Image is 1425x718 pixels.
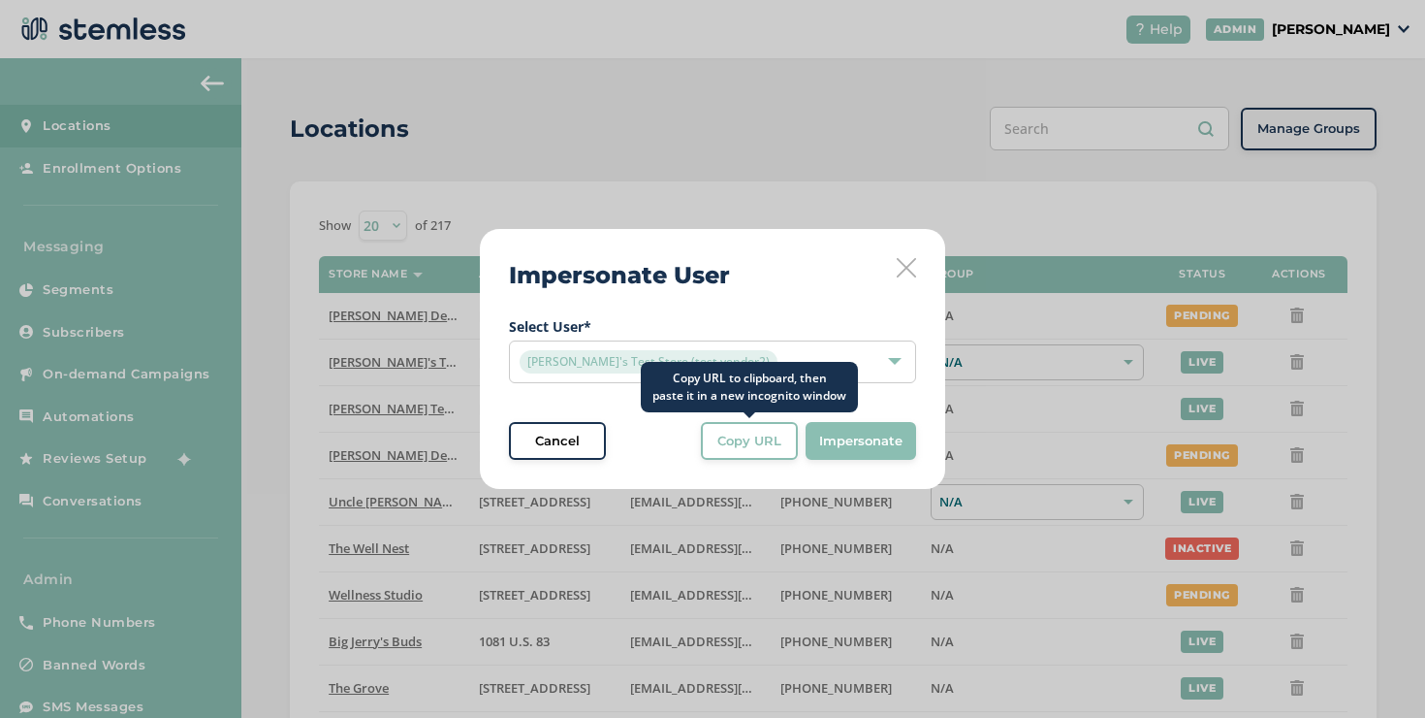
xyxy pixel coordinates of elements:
button: Impersonate [806,422,916,461]
span: Impersonate [819,432,902,451]
h2: Impersonate User [509,258,730,293]
button: Cancel [509,422,606,461]
span: [PERSON_NAME]'s Test Store (test vendor2) [520,350,777,374]
div: Copy URL to clipboard, then paste it in a new incognito window [641,362,858,412]
button: Copy URL [701,422,798,461]
iframe: Chat Widget [1328,625,1425,718]
span: Cancel [535,432,580,451]
label: Select User [509,316,916,337]
span: Copy URL [717,432,781,451]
